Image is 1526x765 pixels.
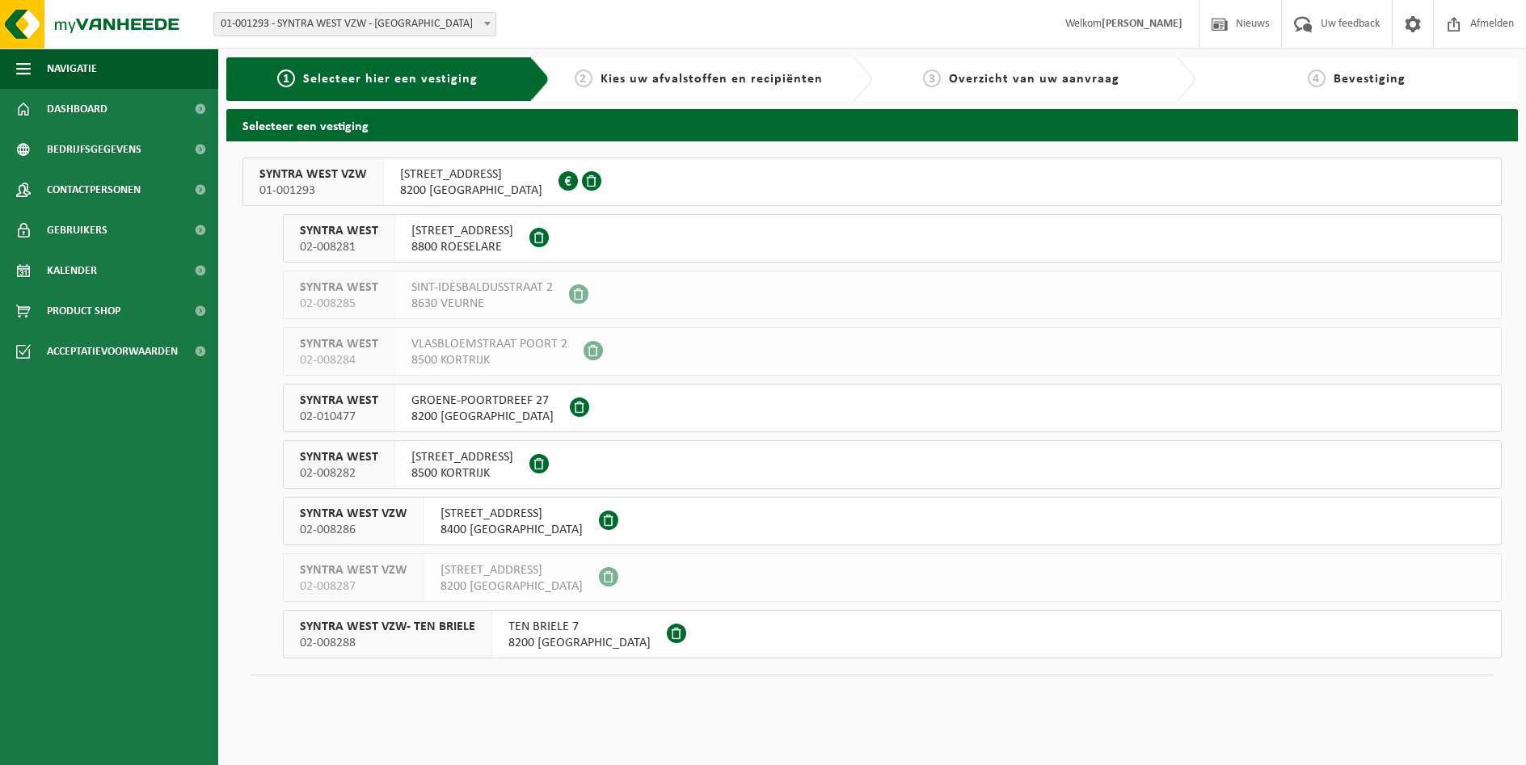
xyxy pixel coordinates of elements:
[283,384,1502,432] button: SYNTRA WEST 02-010477 GROENE-POORTDREEF 278200 [GEOGRAPHIC_DATA]
[300,635,475,651] span: 02-008288
[411,393,554,409] span: GROENE-POORTDREEF 27
[300,393,378,409] span: SYNTRA WEST
[923,69,941,87] span: 3
[300,522,407,538] span: 02-008286
[508,635,651,651] span: 8200 [GEOGRAPHIC_DATA]
[300,409,378,425] span: 02-010477
[277,69,295,87] span: 1
[47,129,141,170] span: Bedrijfsgegevens
[411,409,554,425] span: 8200 [GEOGRAPHIC_DATA]
[300,296,378,312] span: 02-008285
[441,562,583,578] span: [STREET_ADDRESS]
[259,183,367,199] span: 01-001293
[242,158,1502,206] button: SYNTRA WEST VZW 01-001293 [STREET_ADDRESS]8200 [GEOGRAPHIC_DATA]
[47,250,97,291] span: Kalender
[1334,73,1406,86] span: Bevestiging
[411,280,553,296] span: SINT-IDESBALDUSSTRAAT 2
[400,166,542,183] span: [STREET_ADDRESS]
[300,280,378,296] span: SYNTRA WEST
[47,331,178,372] span: Acceptatievoorwaarden
[213,12,496,36] span: 01-001293 - SYNTRA WEST VZW - SINT-MICHIELS
[47,291,120,331] span: Product Shop
[400,183,542,199] span: 8200 [GEOGRAPHIC_DATA]
[300,223,378,239] span: SYNTRA WEST
[411,296,553,312] span: 8630 VEURNE
[411,352,567,368] span: 8500 KORTRIJK
[441,578,583,595] span: 8200 [GEOGRAPHIC_DATA]
[300,562,407,578] span: SYNTRA WEST VZW
[283,610,1502,658] button: SYNTRA WEST VZW- TEN BRIELE 02-008288 TEN BRIELE 78200 [GEOGRAPHIC_DATA]
[575,69,592,87] span: 2
[303,73,478,86] span: Selecteer hier een vestiging
[300,506,407,522] span: SYNTRA WEST VZW
[1308,69,1326,87] span: 4
[411,449,513,465] span: [STREET_ADDRESS]
[411,239,513,255] span: 8800 ROESELARE
[259,166,367,183] span: SYNTRA WEST VZW
[47,170,141,210] span: Contactpersonen
[441,522,583,538] span: 8400 [GEOGRAPHIC_DATA]
[300,352,378,368] span: 02-008284
[300,619,475,635] span: SYNTRA WEST VZW- TEN BRIELE
[47,48,97,89] span: Navigatie
[411,336,567,352] span: VLASBLOEMSTRAAT POORT 2
[47,89,107,129] span: Dashboard
[300,449,378,465] span: SYNTRA WEST
[1102,18,1182,30] strong: [PERSON_NAME]
[949,73,1119,86] span: Overzicht van uw aanvraag
[300,578,407,595] span: 02-008287
[411,465,513,481] span: 8500 KORTRIJK
[214,13,495,36] span: 01-001293 - SYNTRA WEST VZW - SINT-MICHIELS
[601,73,823,86] span: Kies uw afvalstoffen en recipiënten
[283,440,1502,489] button: SYNTRA WEST 02-008282 [STREET_ADDRESS]8500 KORTRIJK
[508,619,651,635] span: TEN BRIELE 7
[441,506,583,522] span: [STREET_ADDRESS]
[411,223,513,239] span: [STREET_ADDRESS]
[300,336,378,352] span: SYNTRA WEST
[47,210,107,250] span: Gebruikers
[283,497,1502,545] button: SYNTRA WEST VZW 02-008286 [STREET_ADDRESS]8400 [GEOGRAPHIC_DATA]
[226,109,1518,141] h2: Selecteer een vestiging
[300,239,378,255] span: 02-008281
[300,465,378,481] span: 02-008282
[283,214,1502,263] button: SYNTRA WEST 02-008281 [STREET_ADDRESS]8800 ROESELARE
